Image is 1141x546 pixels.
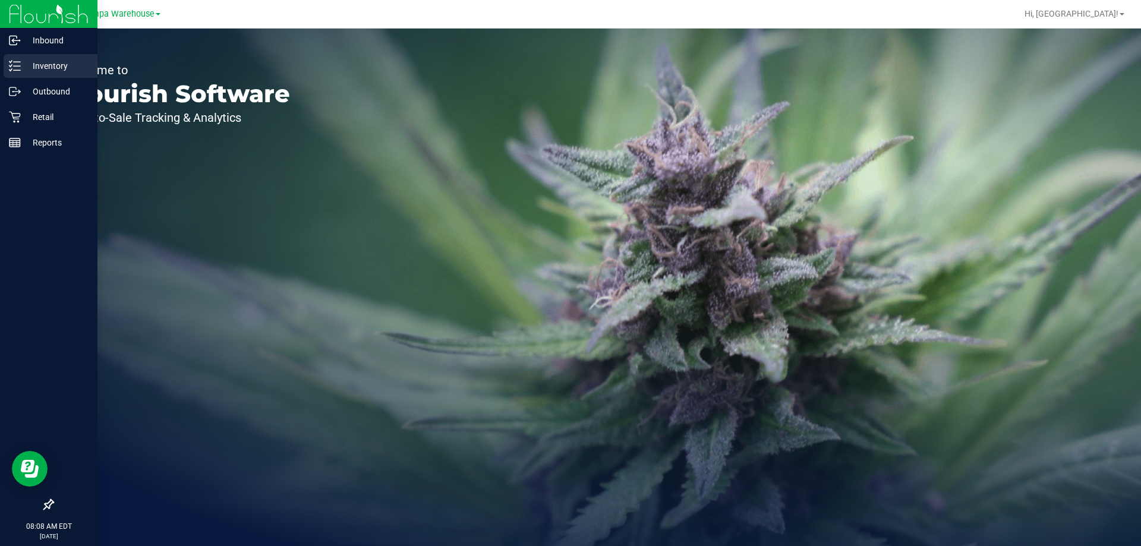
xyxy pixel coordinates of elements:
[9,137,21,149] inline-svg: Reports
[64,64,290,76] p: Welcome to
[64,82,290,106] p: Flourish Software
[9,86,21,97] inline-svg: Outbound
[9,111,21,123] inline-svg: Retail
[64,112,290,124] p: Seed-to-Sale Tracking & Analytics
[82,9,155,19] span: Tampa Warehouse
[21,33,92,48] p: Inbound
[12,451,48,487] iframe: Resource center
[5,532,92,541] p: [DATE]
[21,84,92,99] p: Outbound
[21,135,92,150] p: Reports
[1025,9,1118,18] span: Hi, [GEOGRAPHIC_DATA]!
[5,521,92,532] p: 08:08 AM EDT
[21,59,92,73] p: Inventory
[9,34,21,46] inline-svg: Inbound
[9,60,21,72] inline-svg: Inventory
[21,110,92,124] p: Retail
